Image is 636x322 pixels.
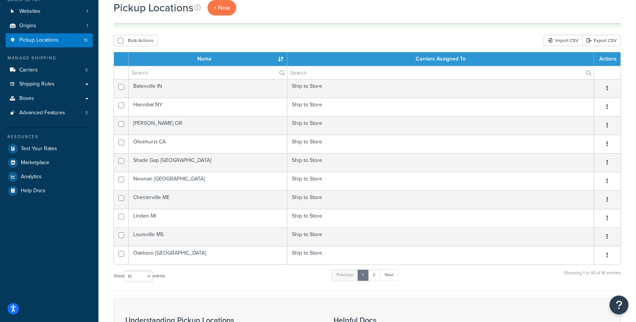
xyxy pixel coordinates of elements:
[129,172,287,190] td: Newnan [GEOGRAPHIC_DATA]
[287,153,594,172] td: Ship to Store
[6,63,93,77] li: Carriers
[19,95,34,102] span: Boxes
[114,271,165,282] label: Show entries
[6,63,93,77] a: Carriers 5
[6,106,93,120] a: Advanced Features 3
[6,33,93,47] li: Pickup Locations
[6,142,93,156] a: Test Your Rates
[21,160,49,166] span: Marketplace
[6,19,93,33] li: Origins
[6,5,93,19] li: Websites
[19,67,38,73] span: Carriers
[544,35,582,46] div: Import CSV
[129,153,287,172] td: Shade Gap [GEOGRAPHIC_DATA]
[129,209,287,227] td: Linden MI
[21,146,57,152] span: Test Your Rates
[85,67,88,73] span: 5
[124,271,153,282] select: Showentries
[129,227,287,246] td: Louisville MS
[287,246,594,264] td: Ship to Store
[6,19,93,33] a: Origins 1
[85,110,88,116] span: 3
[6,156,93,170] a: Marketplace
[19,8,41,15] span: Websites
[21,174,42,180] span: Analytics
[6,5,93,19] a: Websites 1
[114,35,158,46] button: Bulk Actions
[19,81,55,87] span: Shipping Rules
[6,106,93,120] li: Advanced Features
[129,66,287,79] input: Search
[129,79,287,98] td: Batesville IN
[6,77,93,91] a: Shipping Rules
[357,269,369,281] a: 1
[287,79,594,98] td: Ship to Store
[287,66,594,79] input: Search
[19,23,36,29] span: Origins
[287,98,594,116] td: Ship to Store
[287,190,594,209] td: Ship to Store
[86,23,88,29] span: 1
[332,269,358,281] a: Previous
[287,52,594,66] th: Carriers Assigned To
[380,269,398,281] a: Next
[19,37,59,44] span: Pickup Locations
[582,35,621,46] a: Export CSV
[564,269,621,285] div: Showing 1 to 10 of 16 entries
[6,170,93,184] a: Analytics
[287,209,594,227] td: Ship to Store
[19,110,65,116] span: Advanced Features
[287,172,594,190] td: Ship to Store
[84,37,88,44] span: 16
[129,190,287,209] td: Chesterville ME
[214,3,230,12] span: + New
[287,135,594,153] td: Ship to Store
[594,52,620,66] th: Actions
[6,134,93,140] div: Resources
[609,296,628,314] button: Open Resource Center
[129,98,287,116] td: Hannibal NY
[368,269,380,281] a: 2
[6,55,93,61] div: Manage Shipping
[114,0,193,15] h1: Pickup Locations
[287,116,594,135] td: Ship to Store
[129,116,287,135] td: [PERSON_NAME] OR
[21,188,45,194] span: Help Docs
[129,52,287,66] th: Name : activate to sort column ascending
[6,33,93,47] a: Pickup Locations 16
[129,246,287,264] td: Oakboro [GEOGRAPHIC_DATA]
[6,92,93,106] a: Boxes
[6,184,93,198] a: Help Docs
[287,227,594,246] td: Ship to Store
[129,135,287,153] td: Olivehurst CA
[86,8,88,15] span: 1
